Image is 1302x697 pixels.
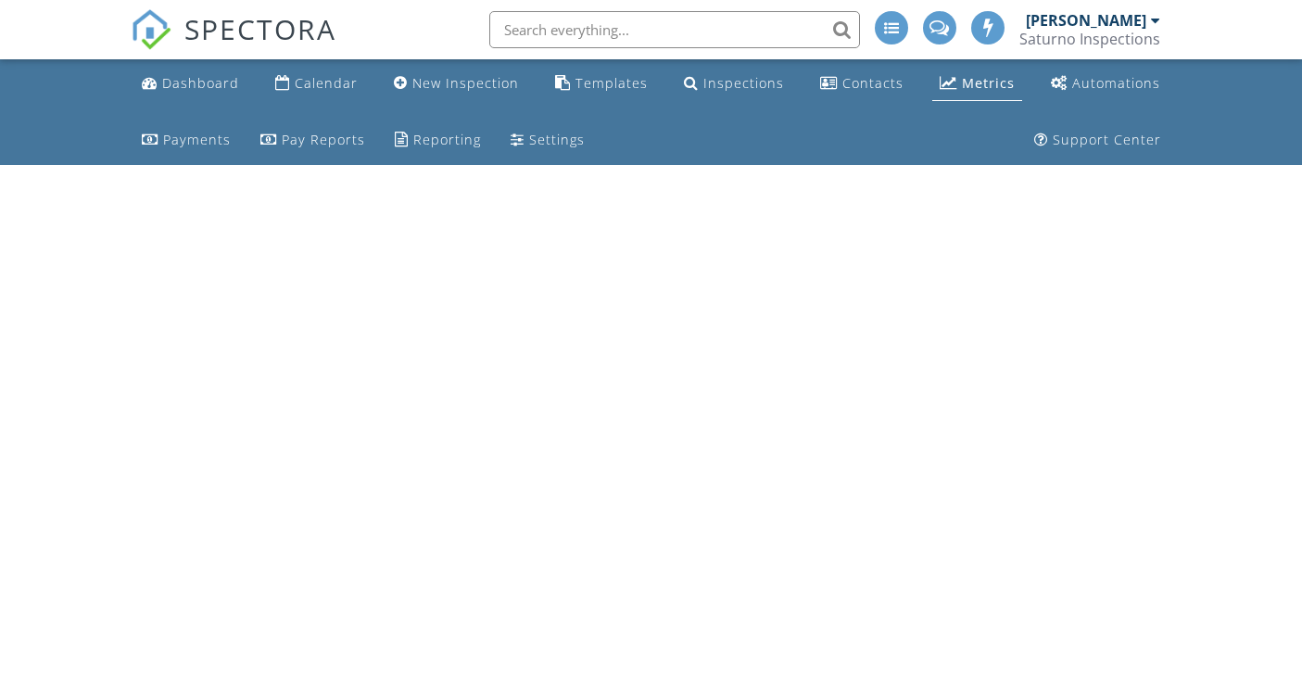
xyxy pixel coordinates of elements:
[184,9,336,48] span: SPECTORA
[282,131,365,148] div: Pay Reports
[962,74,1015,92] div: Metrics
[548,67,655,101] a: Templates
[813,67,911,101] a: Contacts
[932,67,1022,101] a: Metrics
[253,123,373,158] a: Pay Reports
[162,74,239,92] div: Dashboard
[163,131,231,148] div: Payments
[387,123,488,158] a: Reporting
[1043,67,1168,101] a: Automations (Advanced)
[268,67,365,101] a: Calendar
[1026,11,1146,30] div: [PERSON_NAME]
[134,123,238,158] a: Payments
[295,74,358,92] div: Calendar
[413,131,481,148] div: Reporting
[575,74,648,92] div: Templates
[131,9,171,50] img: The Best Home Inspection Software - Spectora
[842,74,904,92] div: Contacts
[489,11,860,48] input: Search everything...
[529,131,585,148] div: Settings
[703,74,784,92] div: Inspections
[1072,74,1160,92] div: Automations
[386,67,526,101] a: New Inspection
[1019,30,1160,48] div: Saturno Inspections
[412,74,519,92] div: New Inspection
[1053,131,1161,148] div: Support Center
[134,67,246,101] a: Dashboard
[503,123,592,158] a: Settings
[131,25,336,64] a: SPECTORA
[1027,123,1169,158] a: Support Center
[676,67,791,101] a: Inspections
